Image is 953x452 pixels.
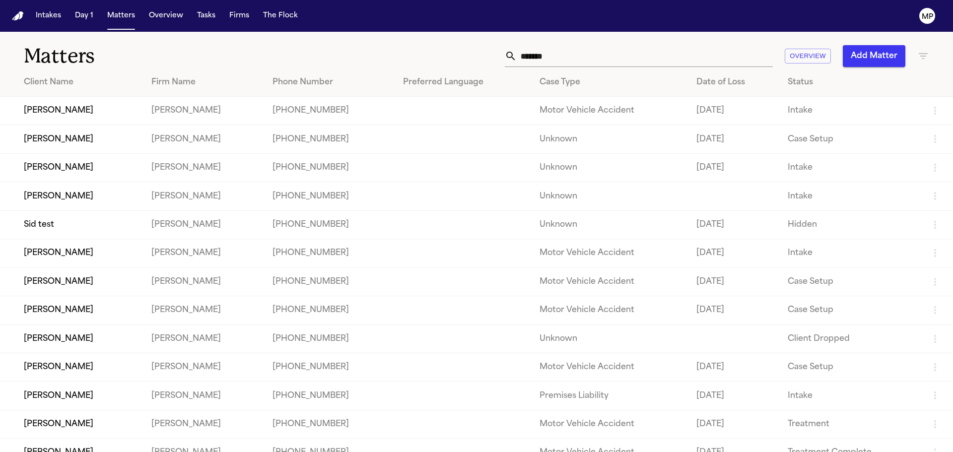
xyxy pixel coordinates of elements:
[780,239,921,267] td: Intake
[532,125,688,153] td: Unknown
[103,7,139,25] button: Matters
[532,267,688,296] td: Motor Vehicle Accident
[696,76,772,88] div: Date of Loss
[688,296,780,324] td: [DATE]
[780,382,921,410] td: Intake
[265,353,396,381] td: [PHONE_NUMBER]
[143,410,265,438] td: [PERSON_NAME]
[272,76,388,88] div: Phone Number
[532,296,688,324] td: Motor Vehicle Accident
[532,153,688,182] td: Unknown
[403,76,524,88] div: Preferred Language
[780,353,921,381] td: Case Setup
[688,153,780,182] td: [DATE]
[143,382,265,410] td: [PERSON_NAME]
[780,182,921,210] td: Intake
[540,76,681,88] div: Case Type
[225,7,253,25] button: Firms
[688,353,780,381] td: [DATE]
[532,239,688,267] td: Motor Vehicle Accident
[688,410,780,438] td: [DATE]
[265,182,396,210] td: [PHONE_NUMBER]
[265,267,396,296] td: [PHONE_NUMBER]
[532,353,688,381] td: Motor Vehicle Accident
[24,76,136,88] div: Client Name
[688,125,780,153] td: [DATE]
[532,210,688,239] td: Unknown
[780,410,921,438] td: Treatment
[780,97,921,125] td: Intake
[143,97,265,125] td: [PERSON_NAME]
[688,210,780,239] td: [DATE]
[532,324,688,353] td: Unknown
[71,7,97,25] button: Day 1
[143,125,265,153] td: [PERSON_NAME]
[265,239,396,267] td: [PHONE_NUMBER]
[785,49,831,64] button: Overview
[143,353,265,381] td: [PERSON_NAME]
[32,7,65,25] button: Intakes
[780,296,921,324] td: Case Setup
[688,97,780,125] td: [DATE]
[688,267,780,296] td: [DATE]
[265,210,396,239] td: [PHONE_NUMBER]
[143,239,265,267] td: [PERSON_NAME]
[780,125,921,153] td: Case Setup
[143,153,265,182] td: [PERSON_NAME]
[193,7,219,25] button: Tasks
[265,410,396,438] td: [PHONE_NUMBER]
[143,182,265,210] td: [PERSON_NAME]
[24,44,287,68] h1: Matters
[143,324,265,353] td: [PERSON_NAME]
[265,296,396,324] td: [PHONE_NUMBER]
[780,210,921,239] td: Hidden
[532,410,688,438] td: Motor Vehicle Accident
[145,7,187,25] button: Overview
[143,210,265,239] td: [PERSON_NAME]
[12,11,24,21] img: Finch Logo
[143,296,265,324] td: [PERSON_NAME]
[532,182,688,210] td: Unknown
[780,324,921,353] td: Client Dropped
[143,267,265,296] td: [PERSON_NAME]
[532,382,688,410] td: Premises Liability
[780,153,921,182] td: Intake
[688,239,780,267] td: [DATE]
[688,382,780,410] td: [DATE]
[265,324,396,353] td: [PHONE_NUMBER]
[788,76,913,88] div: Status
[265,125,396,153] td: [PHONE_NUMBER]
[532,97,688,125] td: Motor Vehicle Accident
[780,267,921,296] td: Case Setup
[259,7,302,25] button: The Flock
[12,11,24,21] a: Home
[151,76,257,88] div: Firm Name
[265,153,396,182] td: [PHONE_NUMBER]
[265,382,396,410] td: [PHONE_NUMBER]
[265,97,396,125] td: [PHONE_NUMBER]
[843,45,905,67] button: Add Matter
